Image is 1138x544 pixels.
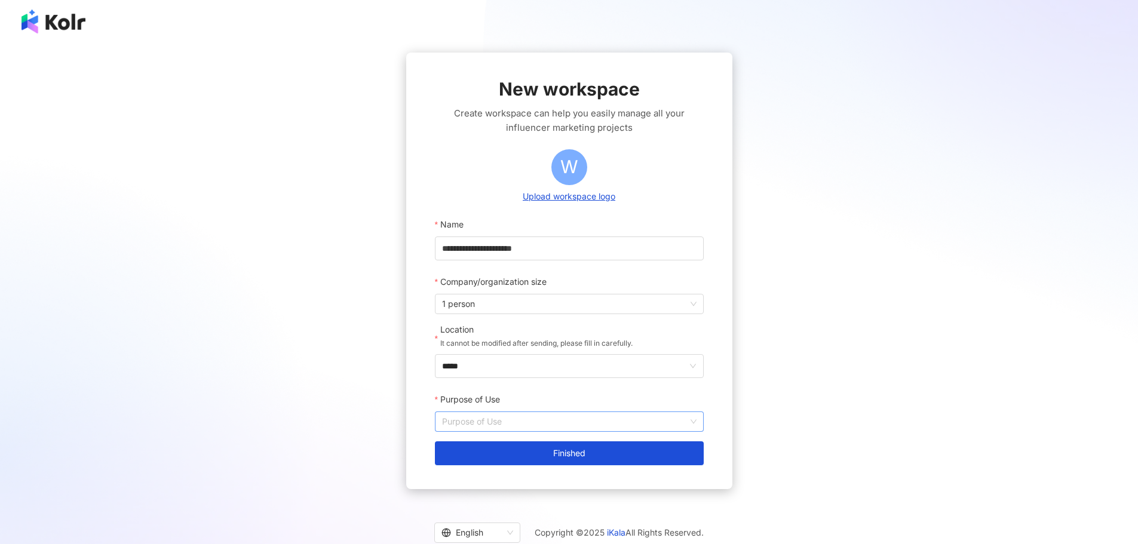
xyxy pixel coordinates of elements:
[435,213,472,236] label: Name
[435,106,704,135] span: Create workspace can help you easily manage all your influencer marketing projects
[442,294,697,314] span: 1 person
[440,324,633,336] div: Location
[607,527,625,537] a: iKala
[435,270,555,294] label: Company/organization size
[22,10,85,33] img: logo
[435,441,704,465] button: Finished
[435,236,704,260] input: Name
[535,525,704,540] span: Copyright © 2025 All Rights Reserved.
[560,153,578,181] span: W
[435,388,508,411] label: Purpose of Use
[441,523,502,542] div: English
[440,337,633,349] p: It cannot be modified after sending, please fill in carefully.
[689,362,697,370] span: down
[519,190,619,203] button: Upload workspace logo
[553,448,585,458] span: Finished
[499,76,640,102] span: New workspace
